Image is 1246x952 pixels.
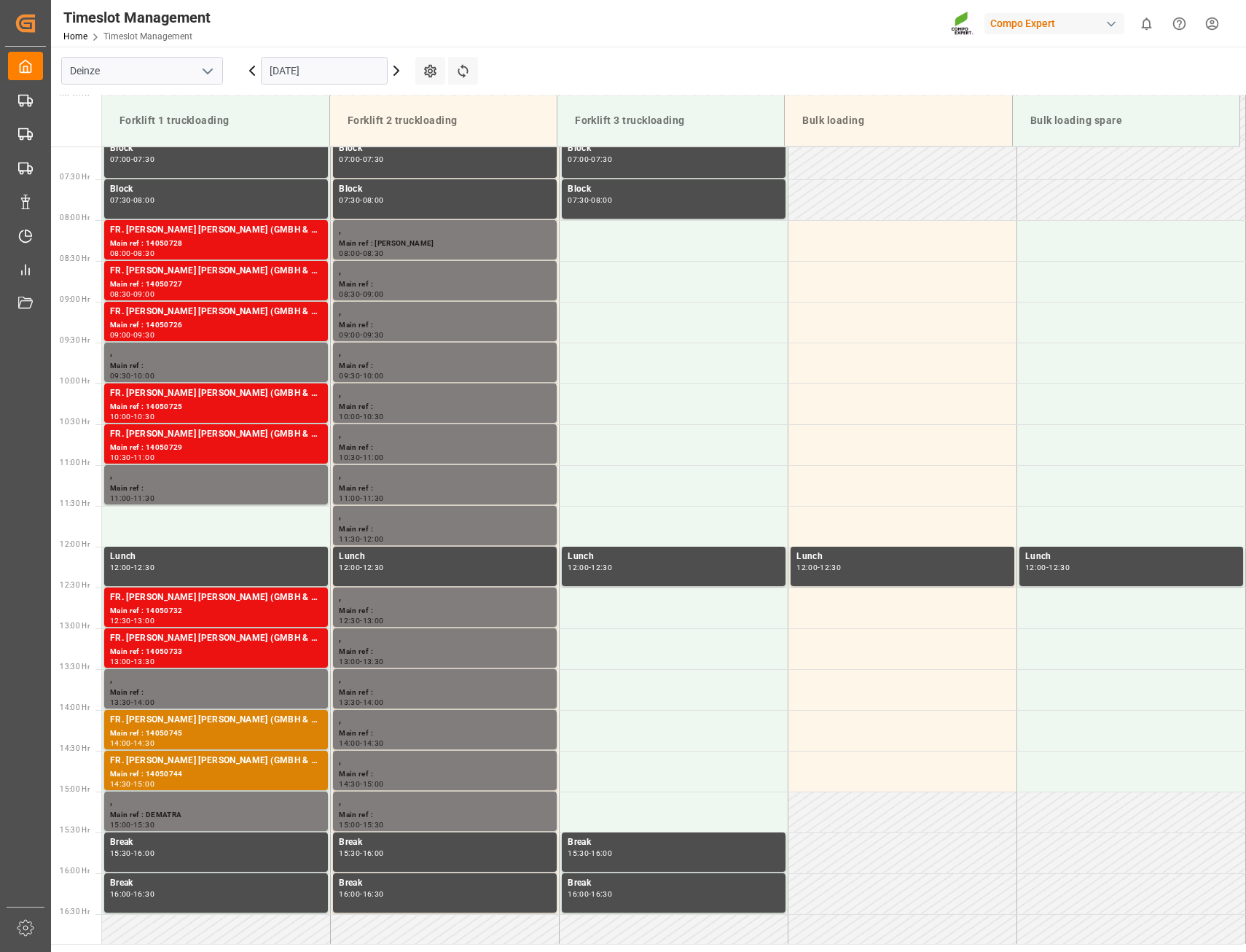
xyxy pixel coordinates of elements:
span: 14:00 Hr [60,703,90,711]
div: 16:30 [133,891,154,897]
div: - [360,372,362,379]
div: Main ref : [339,523,551,536]
div: 14:00 [339,740,360,746]
div: FR. [PERSON_NAME] [PERSON_NAME] (GMBH & CO.) KG, COMPO EXPERT Benelux N.V. [110,427,322,442]
div: , [339,468,551,483]
div: Main ref : [110,687,322,699]
div: - [131,495,133,502]
div: , [339,590,551,605]
button: open menu [196,60,218,82]
div: - [131,822,133,828]
div: Main ref : [339,687,551,699]
div: 16:00 [591,850,612,857]
div: 10:00 [363,372,384,379]
div: Block [568,141,780,156]
div: - [360,617,362,624]
div: , [339,754,551,768]
div: Lunch [568,550,780,564]
span: 15:00 Hr [60,785,90,793]
div: , [339,672,551,687]
div: Main ref : [339,483,551,495]
div: Main ref : [339,442,551,454]
div: 14:30 [339,781,360,787]
div: 13:30 [363,658,384,665]
div: - [131,413,133,420]
div: 11:00 [110,495,131,502]
div: - [131,564,133,571]
div: - [360,156,362,163]
div: Main ref : [339,401,551,413]
div: 10:30 [110,454,131,461]
div: 16:00 [339,891,360,897]
div: Main ref : DEMATRA [110,809,322,822]
div: 13:00 [110,658,131,665]
div: - [360,413,362,420]
div: Main ref : [339,360,551,372]
input: DD.MM.YYYY [261,57,388,85]
div: 13:00 [133,617,154,624]
span: 13:00 Hr [60,622,90,630]
div: 15:30 [133,822,154,828]
div: - [360,332,362,338]
span: 12:00 Hr [60,540,90,548]
button: show 0 new notifications [1130,7,1163,40]
div: - [131,454,133,461]
div: , [339,386,551,401]
div: 15:30 [568,850,589,857]
div: 14:30 [133,740,154,746]
div: 12:30 [363,564,384,571]
div: - [360,564,362,571]
span: 16:30 Hr [60,908,90,916]
div: 08:30 [110,291,131,297]
div: , [110,672,322,687]
div: - [360,658,362,665]
div: 07:00 [568,156,589,163]
div: FR. [PERSON_NAME] [PERSON_NAME] (GMBH & CO.) KG, COMPO EXPERT Benelux N.V. [110,631,322,646]
div: 15:00 [363,781,384,787]
div: 09:00 [339,332,360,338]
div: - [131,891,133,897]
div: 12:30 [339,617,360,624]
div: Lunch [339,550,551,564]
div: 15:30 [339,850,360,857]
div: 11:00 [363,454,384,461]
div: 09:30 [110,372,131,379]
div: 12:30 [820,564,841,571]
span: 15:30 Hr [60,826,90,834]
div: Main ref : [339,727,551,740]
div: Block [568,182,780,197]
div: Main ref : 14050726 [110,319,322,332]
div: 09:30 [363,332,384,338]
span: 11:30 Hr [60,499,90,507]
div: - [360,536,362,542]
div: 13:30 [339,699,360,706]
div: 09:00 [133,291,154,297]
div: - [360,454,362,461]
div: 16:30 [591,891,612,897]
input: Type to search/select [61,57,223,85]
div: Bulk loading spare [1024,107,1228,134]
div: - [360,822,362,828]
div: - [131,781,133,787]
div: 11:00 [339,495,360,502]
div: Main ref : 14050744 [110,768,322,781]
div: Break [568,835,780,850]
span: 10:00 Hr [60,377,90,385]
div: - [589,156,591,163]
div: 12:00 [339,564,360,571]
div: - [360,699,362,706]
div: - [589,891,591,897]
div: 08:00 [339,250,360,257]
div: 14:30 [363,740,384,746]
div: 16:00 [110,891,131,897]
div: - [360,291,362,297]
div: Forklift 1 truckloading [114,107,318,134]
div: , [339,346,551,360]
div: 12:30 [133,564,154,571]
div: 12:30 [1049,564,1070,571]
div: Main ref : [110,360,322,372]
div: 15:30 [363,822,384,828]
div: , [110,468,322,483]
div: Main ref : 14050729 [110,442,322,454]
div: FR. [PERSON_NAME] [PERSON_NAME] (GMBH & CO.) KG, COMPO EXPERT Benelux N.V. [110,223,322,238]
